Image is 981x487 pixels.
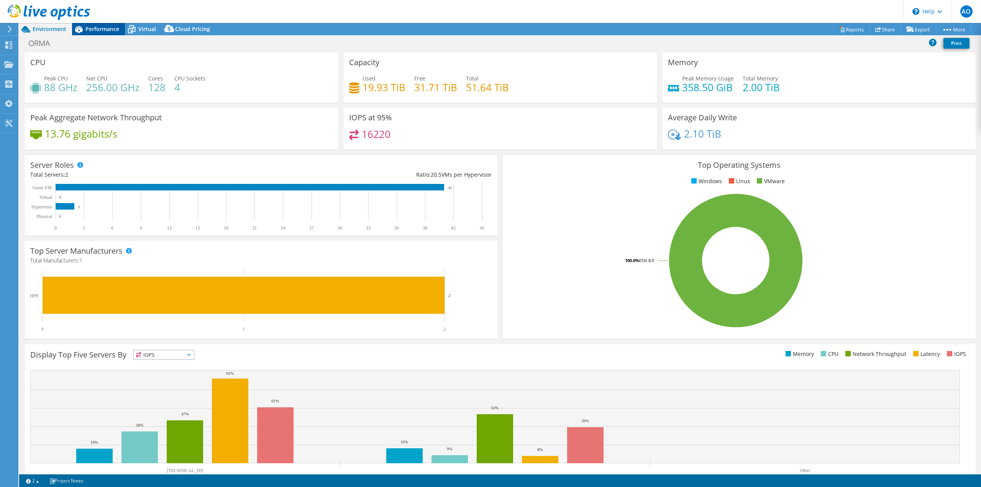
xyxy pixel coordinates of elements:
a: Share [869,23,901,35]
h4: 128 [148,83,166,92]
h1: ORMA [25,39,62,48]
text: 61% [271,398,279,403]
li: CPU [819,350,838,358]
h4: 16220 [362,130,390,138]
text: 6 [111,225,113,231]
text: 92% [226,371,234,375]
h4: 88 GHz [44,83,77,92]
text: 24 [281,225,285,231]
text: 42 [451,225,456,231]
h3: IOPS at 95% [349,113,392,122]
text: 34% [136,423,143,427]
text: 0 [41,326,44,332]
h4: 2.00 TiB [743,83,780,92]
text: 9 [140,225,142,231]
h4: 19.93 TiB [363,83,405,92]
h3: Top Server Manufacturers [30,247,123,255]
text: 1 [243,326,245,332]
h3: Peak Aggregate Network Throughput [30,113,162,122]
li: Linux [727,177,750,185]
span: Virtual [138,25,156,33]
text: 2 [78,205,80,209]
a: 2 [21,476,44,485]
text: HPE [30,293,39,298]
text: 53% [491,405,499,410]
h3: Memory [668,58,698,67]
span: Net CPU [86,75,107,82]
li: VMware [755,177,785,185]
text: 21 [252,225,257,231]
text: [TECHNICAL_ID] [167,468,203,473]
text: 27 [309,225,314,231]
li: IOPS [945,350,966,358]
text: 47% [181,412,189,416]
a: Print [943,38,970,49]
svg: \n [912,8,919,15]
h4: 358.50 GiB [682,83,734,92]
h4: Total Manufacturers: [30,256,492,265]
text: 41 [448,186,452,190]
text: 30 [338,225,342,231]
h4: 2.10 TiB [684,130,721,138]
span: IOPS [134,350,194,359]
a: Export [901,23,936,35]
a: Reports [833,23,870,35]
div: Total Servers: [30,171,261,179]
text: 39 [423,225,427,231]
span: Cloud Pricing [175,25,210,33]
text: Other [800,468,810,473]
a: More [936,23,971,35]
span: Used [363,75,376,82]
h3: CPU [30,58,46,67]
h4: 31.71 TiB [414,83,457,92]
text: 33 [366,225,371,231]
h4: 4 [174,83,205,92]
span: Environment [33,25,66,33]
text: Guest VM [33,185,52,190]
text: Virtual [39,195,52,200]
text: 2 [448,293,451,298]
text: 16% [400,439,408,444]
text: Physical [36,214,52,219]
text: 3 [83,225,85,231]
span: AO [960,5,973,18]
tspan: 100.0% [625,257,639,263]
text: 2 [443,326,446,332]
text: 18 [224,225,228,231]
a: Project Notes [44,476,89,485]
text: 9% [447,446,453,451]
span: CPU Sockets [174,75,205,82]
text: 12 [167,225,172,231]
text: 36 [394,225,399,231]
span: Total [466,75,479,82]
text: 0 [59,215,61,218]
span: 1 [79,257,82,264]
h4: 256.00 GHz [86,83,139,92]
text: 39% [581,418,589,423]
text: 16% [90,440,98,444]
h3: Capacity [349,58,379,67]
li: Latency [911,350,940,358]
h4: 13.76 gigabits/s [45,130,117,138]
div: Ratio: VMs per Hypervisor [261,171,492,179]
text: 45 [480,225,484,231]
span: 2 [65,171,68,178]
li: Windows [689,177,722,185]
span: Cores [148,75,163,82]
tspan: ESXi 8.0 [639,257,654,263]
text: 0 [54,225,57,231]
text: 8% [537,447,543,452]
span: Free [414,75,425,82]
span: 20.5 [431,171,441,178]
text: Hypervisor [31,204,52,210]
text: 15 [195,225,200,231]
span: Peak Memory Usage [682,75,734,82]
h3: Server Roles [30,161,74,169]
h3: Average Daily Write [668,113,737,122]
text: 0 [59,195,61,199]
span: Performance [85,25,119,33]
span: Peak CPU [44,75,68,82]
li: Network Throughput [843,350,906,358]
h4: 51.64 TiB [466,83,509,92]
span: Total Memory [743,75,778,82]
